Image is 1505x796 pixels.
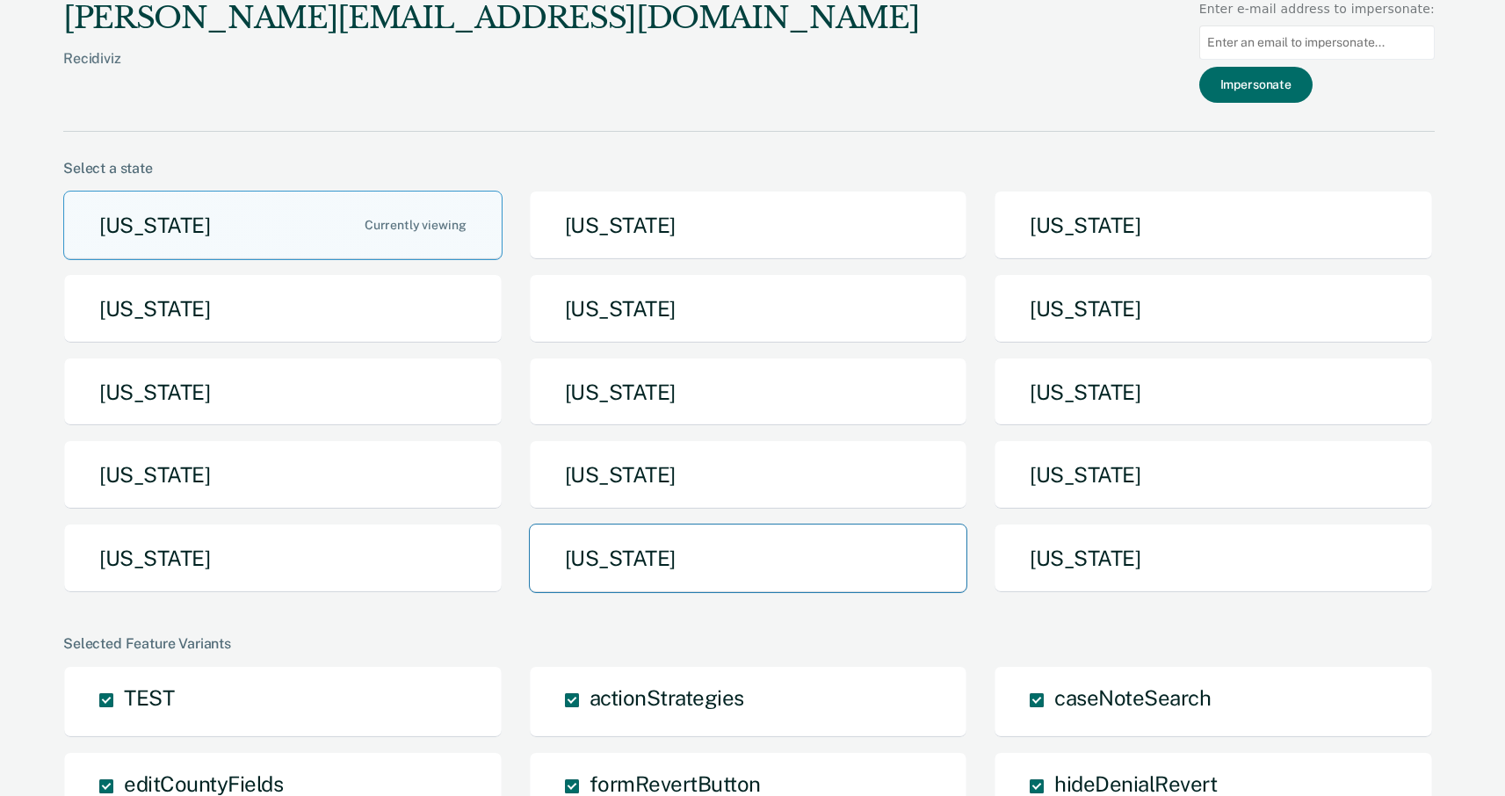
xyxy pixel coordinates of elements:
[124,771,283,796] span: editCountyFields
[1199,67,1313,103] button: Impersonate
[63,50,919,95] div: Recidiviz
[63,160,1435,177] div: Select a state
[529,191,968,260] button: [US_STATE]
[529,358,968,427] button: [US_STATE]
[63,635,1435,652] div: Selected Feature Variants
[994,524,1433,593] button: [US_STATE]
[63,440,503,510] button: [US_STATE]
[63,274,503,344] button: [US_STATE]
[994,274,1433,344] button: [US_STATE]
[994,440,1433,510] button: [US_STATE]
[994,191,1433,260] button: [US_STATE]
[529,274,968,344] button: [US_STATE]
[1054,685,1211,710] span: caseNoteSearch
[1199,25,1435,60] input: Enter an email to impersonate...
[124,685,174,710] span: TEST
[529,440,968,510] button: [US_STATE]
[63,191,503,260] button: [US_STATE]
[63,524,503,593] button: [US_STATE]
[590,771,761,796] span: formRevertButton
[590,685,744,710] span: actionStrategies
[994,358,1433,427] button: [US_STATE]
[63,358,503,427] button: [US_STATE]
[529,524,968,593] button: [US_STATE]
[1054,771,1217,796] span: hideDenialRevert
